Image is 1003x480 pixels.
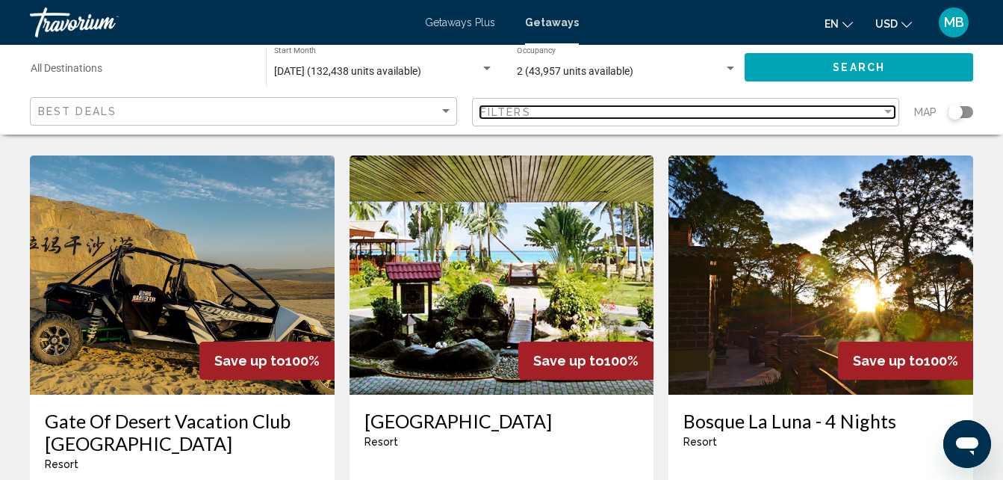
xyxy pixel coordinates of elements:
a: Travorium [30,7,410,37]
span: Resort [683,436,717,448]
a: Bosque La Luna - 4 Nights [683,410,958,432]
img: 2864O01X.jpg [350,156,654,395]
a: [GEOGRAPHIC_DATA] [364,410,639,432]
span: Best Deals [38,105,117,117]
a: Getaways [525,16,579,28]
iframe: Button to launch messaging window [943,420,991,468]
mat-select: Sort by [38,105,453,118]
img: DZ63O01X.jpg [30,156,335,395]
div: 100% [518,342,653,380]
span: Map [914,102,937,123]
span: Filters [480,106,531,118]
span: Resort [45,458,78,470]
span: 2 (43,957 units available) [517,65,633,77]
span: USD [875,18,898,30]
span: Resort [364,436,398,448]
span: Save up to [214,353,285,369]
button: Change language [825,13,853,34]
img: 5477E01X.jpg [668,156,973,395]
button: Filter [472,97,899,128]
span: MB [944,15,964,30]
span: en [825,18,839,30]
a: Getaways Plus [425,16,495,28]
span: Save up to [533,353,604,369]
a: Gate Of Desert Vacation Club [GEOGRAPHIC_DATA] [45,410,320,455]
div: 100% [838,342,973,380]
span: Save up to [853,353,924,369]
span: Search [833,62,885,74]
button: Search [745,53,973,81]
span: [DATE] (132,438 units available) [274,65,421,77]
div: 100% [199,342,335,380]
button: Change currency [875,13,912,34]
button: User Menu [934,7,973,38]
